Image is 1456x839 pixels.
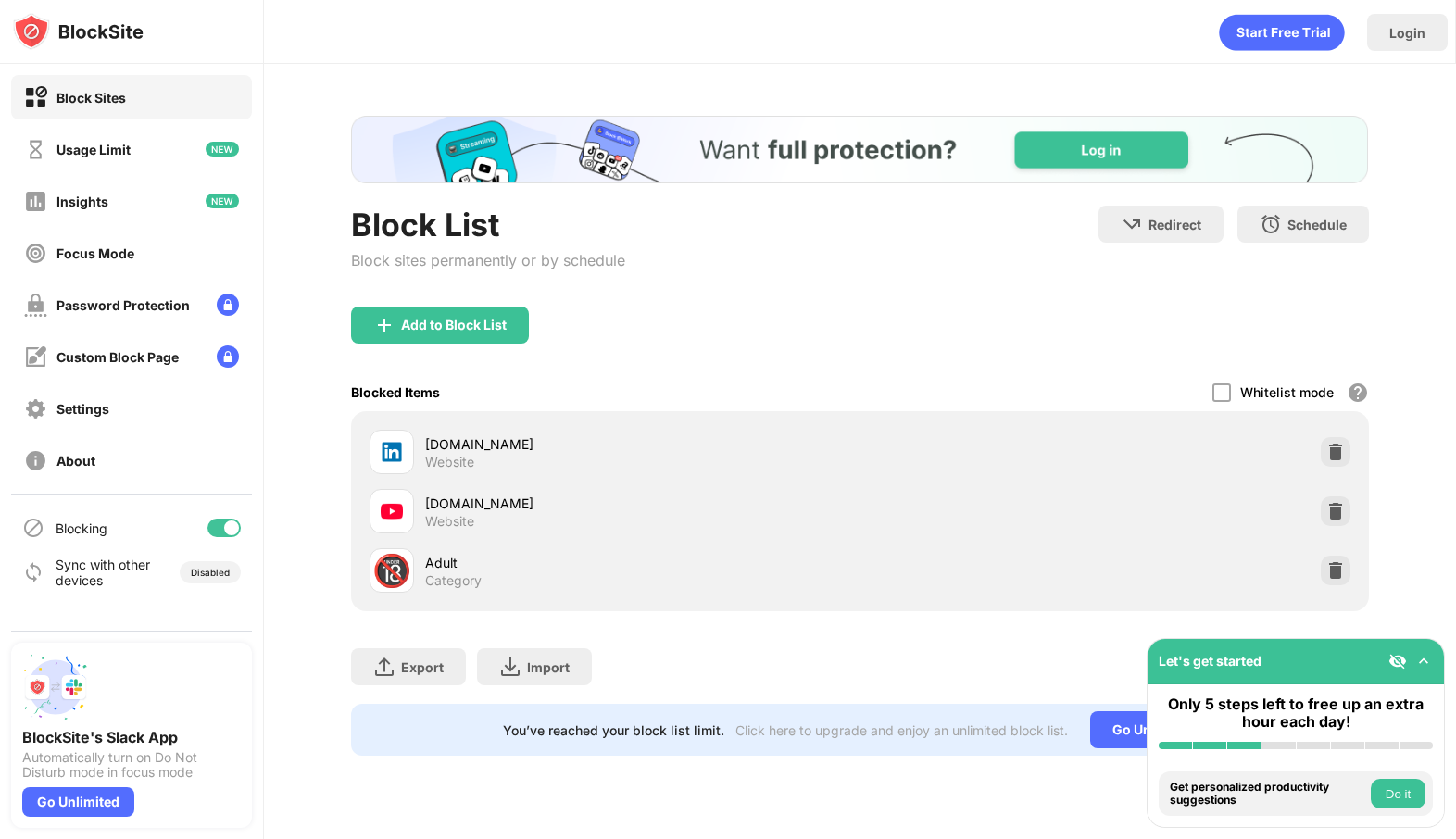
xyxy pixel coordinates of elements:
img: new-icon.svg [206,194,239,208]
div: 🔞 [372,552,411,590]
img: new-icon.svg [206,142,239,157]
div: Login [1389,25,1425,41]
img: eye-not-visible.svg [1388,652,1407,670]
iframe: Banner [351,116,1368,183]
div: animation [1219,14,1345,51]
div: Blocked Items [351,384,440,400]
div: Go Unlimited [1090,711,1217,748]
img: push-slack.svg [22,654,89,720]
div: Block List [351,206,625,244]
div: Block Sites [56,90,126,106]
div: Let's get started [1159,653,1261,669]
div: Automatically turn on Do Not Disturb mode in focus mode [22,750,241,780]
img: block-on.svg [24,86,47,109]
div: Blocking [56,520,107,536]
img: customize-block-page-off.svg [24,345,47,369]
div: Block sites permanently or by schedule [351,251,625,269]
div: Category [425,572,482,589]
div: Disabled [191,567,230,578]
div: Focus Mode [56,245,134,261]
div: Go Unlimited [22,787,134,817]
div: Password Protection [56,297,190,313]
div: Get personalized productivity suggestions [1170,781,1366,808]
div: Click here to upgrade and enjoy an unlimited block list. [735,722,1068,738]
div: Import [527,659,570,675]
img: focus-off.svg [24,242,47,265]
div: About [56,453,95,469]
div: Add to Block List [401,318,507,332]
img: favicons [381,441,403,463]
img: time-usage-off.svg [24,138,47,161]
img: settings-off.svg [24,397,47,420]
div: Website [425,513,474,530]
img: insights-off.svg [24,190,47,213]
div: Whitelist mode [1240,384,1334,400]
img: sync-icon.svg [22,561,44,583]
div: BlockSite's Slack App [22,728,241,746]
div: [DOMAIN_NAME] [425,494,860,513]
div: Only 5 steps left to free up an extra hour each day! [1159,695,1433,731]
img: blocking-icon.svg [22,517,44,539]
img: password-protection-off.svg [24,294,47,317]
div: Adult [425,553,860,572]
div: Sync with other devices [56,557,151,588]
div: Settings [56,401,109,417]
div: Schedule [1287,217,1347,232]
div: [DOMAIN_NAME] [425,434,860,454]
div: Redirect [1148,217,1201,232]
div: Custom Block Page [56,349,179,365]
img: lock-menu.svg [217,294,239,316]
button: Do it [1371,779,1425,808]
div: Website [425,454,474,470]
div: You’ve reached your block list limit. [503,722,724,738]
div: Export [401,659,444,675]
img: about-off.svg [24,449,47,472]
div: Usage Limit [56,142,131,157]
img: omni-setup-toggle.svg [1414,652,1433,670]
div: Insights [56,194,108,209]
img: favicons [381,500,403,522]
img: logo-blocksite.svg [13,13,144,50]
img: lock-menu.svg [217,345,239,368]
